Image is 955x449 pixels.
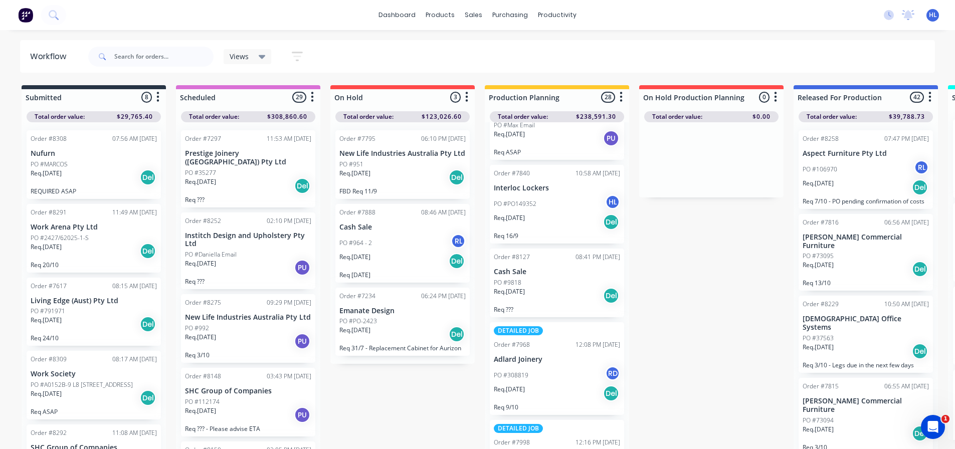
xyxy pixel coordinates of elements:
div: Del [294,178,310,194]
p: PO #Daniella Email [185,250,237,259]
p: Req 3/10 [185,351,311,359]
span: Total order value: [498,112,548,121]
div: Order #8127 [494,253,530,262]
p: Req. [DATE] [494,213,525,222]
img: Factory [18,8,33,23]
iframe: Intercom live chat [921,415,945,439]
div: Order #7998 [494,438,530,447]
div: Order #8229 [803,300,839,309]
p: Req. [DATE] [494,385,525,394]
div: 11:49 AM [DATE] [112,208,157,217]
div: Del [140,243,156,259]
div: Order #8291 [31,208,67,217]
div: DETAILED JOB [494,424,543,433]
div: Order #7234 [339,292,375,301]
div: sales [460,8,487,23]
p: PO #MARCOS [31,160,68,169]
p: PO #73095 [803,252,834,261]
p: Work Arena Pty Ltd [31,223,157,232]
div: RL [914,160,929,175]
p: Req. [DATE] [185,259,216,268]
p: Req. [DATE] [803,425,834,434]
p: PO #308819 [494,371,528,380]
div: products [421,8,460,23]
p: New Life Industries Australia Pty Ltd [339,149,466,158]
div: Del [449,253,465,269]
div: 09:29 PM [DATE] [267,298,311,307]
p: Req. [DATE] [494,130,525,139]
div: PU [294,333,310,349]
p: [DEMOGRAPHIC_DATA] Office Systems [803,315,929,332]
p: Aspect Furniture Pty Ltd [803,149,929,158]
div: 08:41 PM [DATE] [576,253,620,262]
p: Req 20/10 [31,261,157,269]
span: $29,765.40 [117,112,153,121]
div: RL [451,234,466,249]
p: Req. [DATE] [803,179,834,188]
div: Order #825202:10 PM [DATE]Institch Design and Upholstery Pty LtdPO #Daniella EmailReq.[DATE]PUReq... [181,212,315,290]
p: Req 7/10 - PO pending confirmation of costs [803,197,929,205]
div: Order #779506:10 PM [DATE]New Life Industries Australia Pty LtdPO #951Req.[DATE]DelFBD Req 11/9 [335,130,470,199]
a: dashboard [373,8,421,23]
div: Order #8309 [31,355,67,364]
div: Order #729711:53 AM [DATE]Prestige Joinery ([GEOGRAPHIC_DATA]) Pty LtdPO #35277Req.[DATE]DelReq ??? [181,130,315,207]
div: 08:15 AM [DATE] [112,282,157,291]
p: Req 31/7 - Replacement Cabinet for Aurizon [339,344,466,352]
p: Req ASAP [494,148,620,156]
p: PO #73094 [803,416,834,425]
p: PO #2427/62025-1-S [31,234,89,243]
div: 03:43 PM [DATE] [267,372,311,381]
p: Req. [DATE] [31,316,62,325]
div: DETAILED JOBOrder #796812:08 PM [DATE]Adlard JoineryPO #308819RDReq.[DATE]DelReq 9/10 [490,322,624,415]
div: Order #8292 [31,428,67,437]
div: Order #7968 [494,340,530,349]
div: Order #830908:17 AM [DATE]Work SocietyPO #A0152B-9 L8 [STREET_ADDRESS]Req.[DATE]DelReq ASAP [27,351,161,419]
p: Req 3/10 - Legs due in the next few days [803,361,929,369]
div: Order #8258 [803,134,839,143]
p: Req ??? - Please advise ETA [185,425,311,432]
div: 06:55 AM [DATE] [884,382,929,391]
div: Del [912,425,928,441]
p: Req. [DATE] [339,253,370,262]
div: Del [603,288,619,304]
p: Living Edge (Aust) Pty Ltd [31,297,157,305]
div: Del [912,261,928,277]
div: Order #7888 [339,208,375,217]
div: Order #781606:56 AM [DATE][PERSON_NAME] Commercial FurniturePO #73095Req.[DATE]DelReq 13/10 [799,214,933,291]
p: Req ??? [185,278,311,285]
div: Del [140,390,156,406]
p: Req ??? [185,196,311,203]
p: PO #964 - 2 [339,239,372,248]
div: Order #825807:47 PM [DATE]Aspect Furniture Pty LtdPO #106970RLReq.[DATE]DelReq 7/10 - PO pending ... [799,130,933,209]
div: Order #7815 [803,382,839,391]
p: [PERSON_NAME] Commercial Furniture [803,233,929,250]
div: Del [603,214,619,230]
div: Workflow [30,51,71,63]
p: New Life Industries Australia Pty Ltd [185,313,311,322]
p: Req. [DATE] [339,169,370,178]
div: 08:17 AM [DATE] [112,355,157,364]
div: purchasing [487,8,533,23]
div: Order #812708:41 PM [DATE]Cash SalePO #9818Req.[DATE]DelReq ??? [490,249,624,317]
p: PO #9818 [494,278,521,287]
div: DETAILED JOB [494,326,543,335]
div: 10:58 AM [DATE] [576,169,620,178]
p: Nufurn [31,149,157,158]
p: Prestige Joinery ([GEOGRAPHIC_DATA]) Pty Ltd [185,149,311,166]
p: Req. [DATE] [185,333,216,342]
div: Order #8308 [31,134,67,143]
p: PO #35277 [185,168,216,177]
p: Req [DATE] [339,271,466,279]
div: 06:56 AM [DATE] [884,218,929,227]
div: Del [449,326,465,342]
span: $0.00 [752,112,771,121]
p: Req 16/9 [494,232,620,240]
p: Req. [DATE] [803,343,834,352]
div: 06:24 PM [DATE] [421,292,466,301]
p: PO #Max Email [494,121,535,130]
span: $308,860.60 [267,112,307,121]
div: PU [294,260,310,276]
div: PU [294,407,310,423]
div: Order #723406:24 PM [DATE]Emanate DesignPO #PO-2423Req.[DATE]DelReq 31/7 - Replacement Cabinet fo... [335,288,470,356]
div: 11:53 AM [DATE] [267,134,311,143]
